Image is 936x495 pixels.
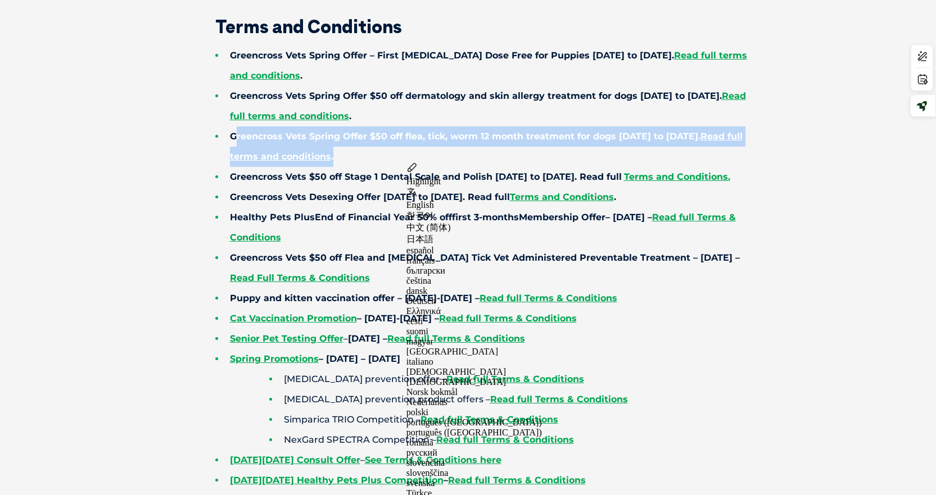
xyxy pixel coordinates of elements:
[490,394,628,405] a: Read full Terms & Conditions
[215,329,761,349] li: –
[176,17,761,35] h2: Terms and Conditions
[230,252,740,283] strong: Greencross Vets $50 off Flea and [MEDICAL_DATA] Tick Vet Administered Preventable Treatment – [DA...
[406,428,542,438] div: português ([GEOGRAPHIC_DATA])
[215,450,761,470] li: –
[387,333,525,344] a: Read full Terms & Conditions
[406,234,542,246] div: 日本語
[230,475,448,485] strong: –
[230,50,747,81] strong: Greencross Vets Spring Offer – First [MEDICAL_DATA] Dose Free for Puppies [DATE] to [DATE]. .
[230,90,746,121] a: Read full terms and conditions
[519,212,605,222] span: Membership Offer
[230,313,577,324] strong: – [DATE]-[DATE] –
[269,369,761,389] li: [MEDICAL_DATA] prevention offer –
[406,438,542,448] div: română
[406,387,542,397] div: Norsk bokmål
[406,246,542,256] div: español
[348,333,525,344] strong: [DATE] –
[230,273,370,283] a: Read Full Terms & Conditions
[269,430,761,450] li: NexGard SPECTRA Competition –
[406,417,542,428] div: português ([GEOGRAPHIC_DATA])
[624,171,730,182] a: Terms and Conditions.
[406,367,542,377] div: [DEMOGRAPHIC_DATA]
[406,326,542,337] div: suomi
[406,478,542,488] div: svenska
[230,171,622,182] strong: Greencross Vets $50 off Stage 1 Dental Scale and Polish [DATE] to [DATE]. Read full
[406,377,542,387] div: [DEMOGRAPHIC_DATA]
[230,212,736,243] a: Read full Terms & Conditions
[230,293,617,303] strong: Puppy and kitten vaccination offer – [DATE]-[DATE] –
[406,397,542,407] div: Nederlands
[230,131,743,162] a: Read full terms and conditions
[406,222,542,234] div: 中文 (简体)
[230,212,736,243] span: – [DATE] –
[230,212,736,243] strong: Healthy Pets Plus
[230,192,616,202] strong: Greencross Vets Desexing Offer [DATE] to [DATE]. Read full .
[480,293,617,303] a: Read full Terms & Conditions
[230,333,343,344] a: Senior Pet Testing Offer
[230,50,747,81] a: Read full terms and conditions
[406,407,542,417] div: polski
[406,347,542,357] div: [GEOGRAPHIC_DATA]
[406,337,542,347] div: magyar
[230,475,444,485] a: [DATE][DATE] Healthy Pets Plus Competition
[406,286,542,296] div: dansk
[269,389,761,410] li: [MEDICAL_DATA] prevention product offers –
[406,176,542,187] div: Highlight
[406,266,542,276] div: български
[230,353,400,364] strong: – [DATE] – [DATE]
[230,353,319,364] a: Spring Promotions
[230,313,357,324] a: Cat Vaccination Promotion
[406,296,542,306] div: Deutsch
[406,458,542,468] div: slovenčina
[406,468,542,478] div: slovenščina
[406,210,542,222] div: 한국어
[230,90,746,121] strong: Greencross Vets Spring Offer $50 off dermatology and skin allergy treatment for dogs [DATE] to [D...
[315,212,452,222] span: End of Financial Year 50% off
[406,316,542,326] div: eesti
[406,200,542,210] div: English
[269,410,761,430] li: Simparica TRIO Competition –
[510,192,614,202] a: Terms and Conditions
[406,357,542,367] div: italiano
[365,455,501,465] a: See Terms & Conditions here
[406,448,542,458] div: русский
[230,131,743,162] strong: Greencross Vets Spring Offer $50 off flea, tick, worm 12 month treatment for dogs [DATE] to [DATE...
[230,455,360,465] a: [DATE][DATE] Consult Offer
[406,256,542,266] div: français
[406,306,542,316] div: Ελληνικά
[406,276,542,286] div: čeština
